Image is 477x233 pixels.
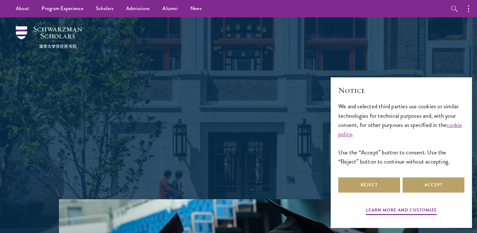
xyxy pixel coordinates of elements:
button: Accept [403,177,464,193]
a: cookie policy [338,120,462,139]
button: Learn more and customize [366,206,437,216]
button: Reject [338,177,400,193]
div: We and selected third parties use cookies or similar technologies for technical purposes and, wit... [338,102,464,166]
h2: Notice [338,85,464,96]
img: Schwarzman Scholars [16,26,82,48]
